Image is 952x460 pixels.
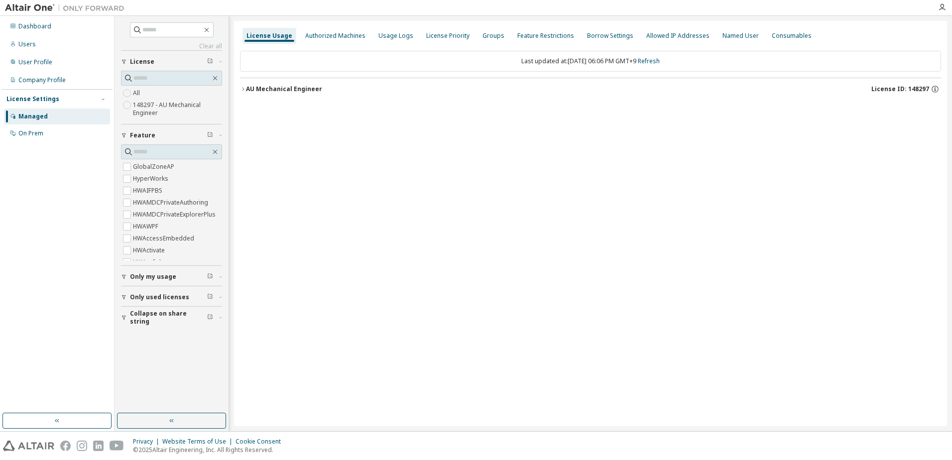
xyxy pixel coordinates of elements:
[110,441,124,451] img: youtube.svg
[130,131,155,139] span: Feature
[3,441,54,451] img: altair_logo.svg
[246,85,322,93] div: AU Mechanical Engineer
[240,78,941,100] button: AU Mechanical EngineerLicense ID: 148297
[772,32,812,40] div: Consumables
[133,99,222,119] label: 148297 - AU Mechanical Engineer
[18,40,36,48] div: Users
[133,161,176,173] label: GlobalZoneAP
[517,32,574,40] div: Feature Restrictions
[133,221,160,232] label: HWAWPF
[130,293,189,301] span: Only used licenses
[426,32,470,40] div: License Priority
[121,124,222,146] button: Feature
[121,42,222,50] a: Clear all
[133,87,142,99] label: All
[133,209,218,221] label: HWAMDCPrivateExplorerPlus
[121,286,222,308] button: Only used licenses
[207,131,213,139] span: Clear filter
[587,32,633,40] div: Borrow Settings
[482,32,504,40] div: Groups
[60,441,71,451] img: facebook.svg
[207,273,213,281] span: Clear filter
[121,266,222,288] button: Only my usage
[207,293,213,301] span: Clear filter
[236,438,287,446] div: Cookie Consent
[638,57,660,65] a: Refresh
[133,256,165,268] label: HWAcufwh
[18,76,66,84] div: Company Profile
[77,441,87,451] img: instagram.svg
[18,129,43,137] div: On Prem
[133,185,164,197] label: HWAIFPBS
[5,3,129,13] img: Altair One
[871,85,929,93] span: License ID: 148297
[133,173,170,185] label: HyperWorks
[93,441,104,451] img: linkedin.svg
[18,22,51,30] div: Dashboard
[240,51,941,72] div: Last updated at: [DATE] 06:06 PM GMT+9
[18,113,48,120] div: Managed
[378,32,413,40] div: Usage Logs
[207,314,213,322] span: Clear filter
[133,197,210,209] label: HWAMDCPrivateAuthoring
[130,310,207,326] span: Collapse on share string
[6,95,59,103] div: License Settings
[121,307,222,329] button: Collapse on share string
[305,32,365,40] div: Authorized Machines
[246,32,292,40] div: License Usage
[207,58,213,66] span: Clear filter
[133,232,196,244] label: HWAccessEmbedded
[133,244,167,256] label: HWActivate
[130,273,176,281] span: Only my usage
[133,446,287,454] p: © 2025 Altair Engineering, Inc. All Rights Reserved.
[722,32,759,40] div: Named User
[162,438,236,446] div: Website Terms of Use
[121,51,222,73] button: License
[130,58,154,66] span: License
[646,32,710,40] div: Allowed IP Addresses
[133,438,162,446] div: Privacy
[18,58,52,66] div: User Profile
